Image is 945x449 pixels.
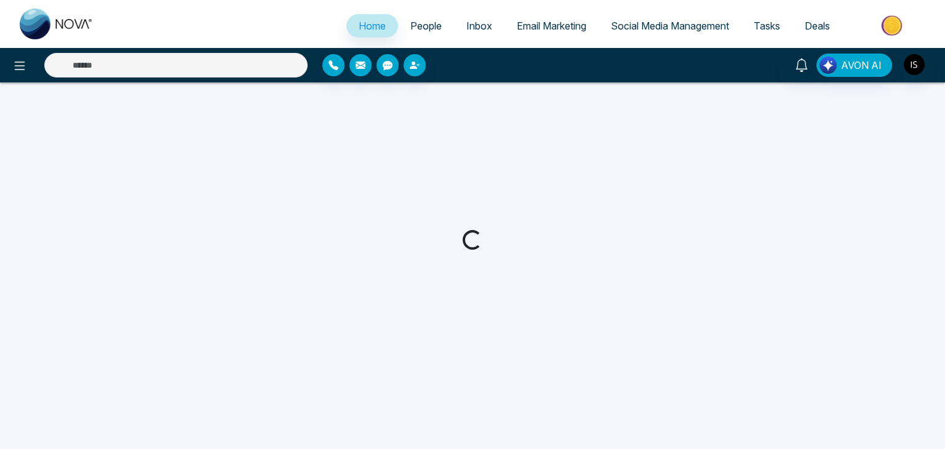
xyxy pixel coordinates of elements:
a: People [398,14,454,38]
span: Home [359,20,386,32]
a: Tasks [741,14,792,38]
img: Lead Flow [819,57,837,74]
img: User Avatar [904,54,925,75]
span: Tasks [754,20,780,32]
a: Email Marketing [504,14,599,38]
span: Inbox [466,20,492,32]
span: Deals [805,20,830,32]
a: Deals [792,14,842,38]
span: People [410,20,442,32]
a: Home [346,14,398,38]
span: Email Marketing [517,20,586,32]
a: Inbox [454,14,504,38]
button: AVON AI [816,54,892,77]
span: AVON AI [841,58,882,73]
img: Nova CRM Logo [20,9,94,39]
span: Social Media Management [611,20,729,32]
a: Social Media Management [599,14,741,38]
img: Market-place.gif [848,12,938,39]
